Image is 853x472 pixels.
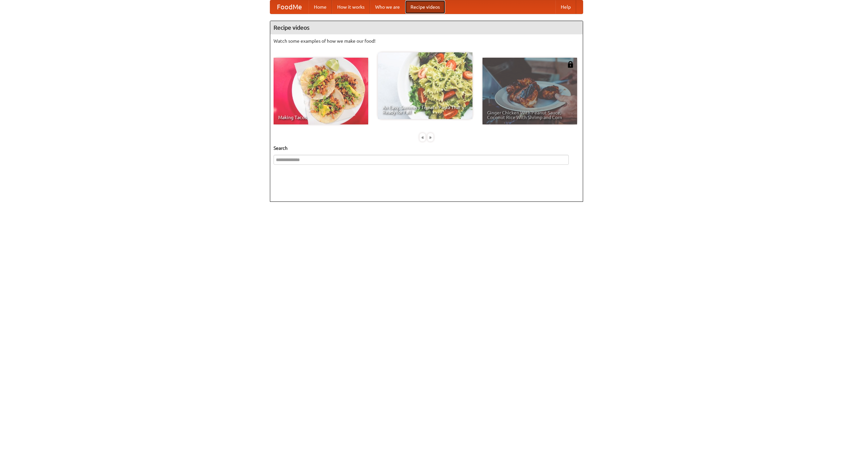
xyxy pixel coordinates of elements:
a: Home [309,0,332,14]
a: Recipe videos [405,0,445,14]
h5: Search [274,145,579,151]
p: Watch some examples of how we make our food! [274,38,579,44]
div: » [427,133,433,141]
a: Making Tacos [274,58,368,124]
h4: Recipe videos [270,21,583,34]
div: « [420,133,426,141]
a: FoodMe [270,0,309,14]
a: How it works [332,0,370,14]
span: Making Tacos [278,115,364,120]
span: An Easy, Summery Tomato Pasta That's Ready for Fall [383,105,468,114]
a: Help [555,0,576,14]
img: 483408.png [567,61,574,68]
a: Who we are [370,0,405,14]
a: An Easy, Summery Tomato Pasta That's Ready for Fall [378,52,472,119]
